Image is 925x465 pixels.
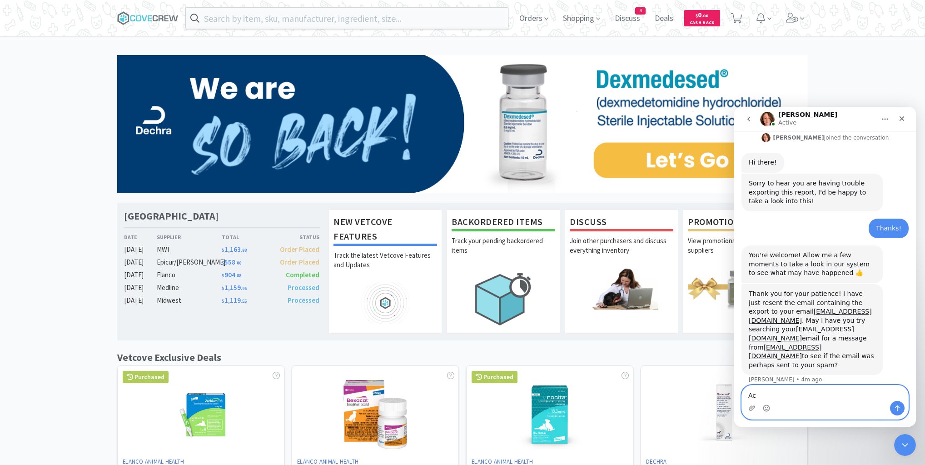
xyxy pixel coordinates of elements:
span: Processed [288,296,319,305]
div: [DATE] [124,282,157,293]
span: $ [696,13,698,19]
span: . 55 [241,298,247,304]
div: Date [124,233,157,241]
h1: Vetcove Exclusive Deals [117,350,221,365]
span: Completed [286,270,319,279]
div: [DATE] [124,257,157,268]
img: hero_promotions.png [688,268,791,309]
p: View promotions across all of your suppliers [688,236,791,268]
div: MWI [157,244,222,255]
span: 1,159 [222,283,247,292]
a: New Vetcove FeaturesTrack the latest Vetcove Features and Updates [328,210,442,333]
p: Track the latest Vetcove Features and Updates [333,250,437,282]
input: Search by item, sku, manufacturer, ingredient, size... [186,8,508,29]
h1: New Vetcove Features [333,215,437,246]
a: [DATE]Midwest$1,119.55Processed [124,295,319,306]
span: Order Placed [280,258,319,266]
a: PromotionsView promotions across all of your suppliers [683,210,796,333]
h1: Backordered Items [452,215,555,231]
span: . 98 [241,247,247,253]
span: 0 [696,10,708,19]
div: Medline [157,282,222,293]
span: 1,163 [222,245,247,254]
div: Midwest [157,295,222,306]
span: 558 [222,258,241,266]
a: DiscussJoin other purchasers and discuss everything inventory [565,210,678,333]
span: 4 [636,8,645,14]
span: . 00 [701,13,708,19]
a: $0.00Cash Back [684,6,720,30]
div: Epicur/[PERSON_NAME] [157,257,222,268]
iframe: Intercom live chat [734,107,916,427]
a: Backordered ItemsTrack your pending backordered items [447,210,560,333]
p: Track your pending backordered items [452,236,555,268]
img: hero_backorders.png [452,268,555,330]
span: . 00 [235,260,241,266]
div: Total [222,233,271,241]
h1: Discuss [570,215,673,231]
div: Status [270,233,319,241]
a: [DATE]Elanco$904.88Completed [124,270,319,280]
div: Elanco [157,270,222,280]
img: hero_feature_roadmap.png [333,282,437,324]
span: 1,119 [222,296,247,305]
h1: Promotions [688,215,791,231]
a: Deals [651,15,677,23]
div: [DATE] [124,244,157,255]
span: $ [222,260,224,266]
span: Processed [288,283,319,292]
div: [DATE] [124,270,157,280]
span: . 88 [235,273,241,279]
p: Join other purchasers and discuss everything inventory [570,236,673,268]
div: Supplier [157,233,222,241]
span: $ [222,247,224,253]
span: . 96 [241,285,247,291]
a: Discuss4 [611,15,644,23]
span: Cash Back [690,20,715,26]
span: Order Placed [280,245,319,254]
span: $ [222,273,224,279]
a: [DATE]Epicur/[PERSON_NAME]$558.00Order Placed [124,257,319,268]
span: 904 [222,270,241,279]
img: 863d594a23b4447fb04b7a44a70b5a14.png [117,55,808,193]
iframe: Intercom live chat [894,434,916,456]
a: [DATE]MWI$1,163.98Order Placed [124,244,319,255]
span: $ [222,285,224,291]
span: $ [222,298,224,304]
div: [DATE] [124,295,157,306]
h1: [GEOGRAPHIC_DATA] [124,210,219,223]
